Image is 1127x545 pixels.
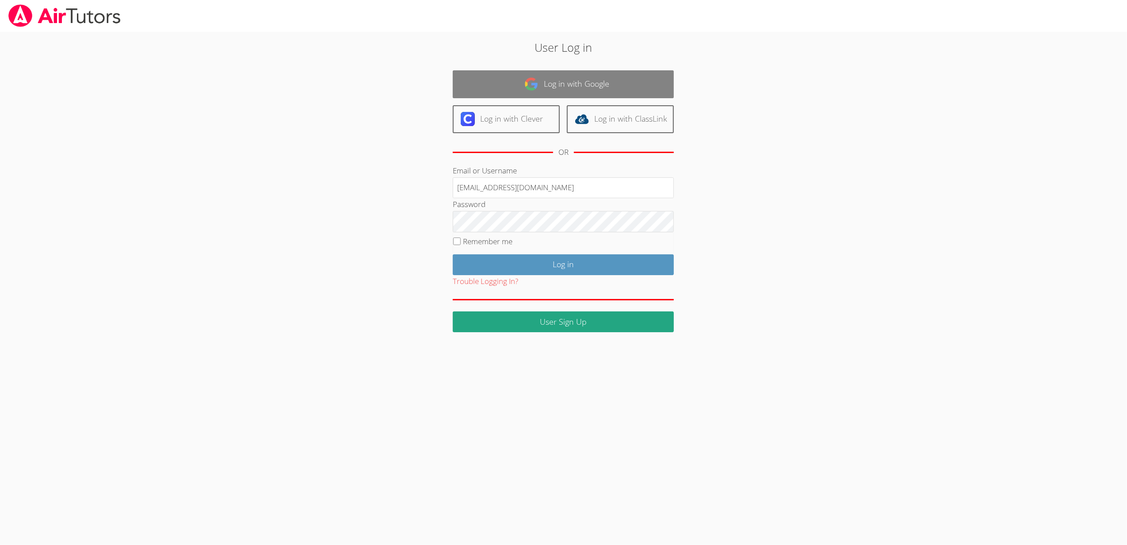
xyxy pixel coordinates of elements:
[453,165,517,176] label: Email or Username
[453,70,674,98] a: Log in with Google
[461,112,475,126] img: clever-logo-6eab21bc6e7a338710f1a6ff85c0baf02591cd810cc4098c63d3a4b26e2feb20.svg
[524,77,539,91] img: google-logo-50288ca7cdecda66e5e0955fdab243c47b7ad437acaf1139b6f446037453330a.svg
[453,199,485,209] label: Password
[558,146,569,159] div: OR
[453,105,560,133] a: Log in with Clever
[567,105,674,133] a: Log in with ClassLink
[453,254,674,275] input: Log in
[575,112,589,126] img: classlink-logo-d6bb404cc1216ec64c9a2012d9dc4662098be43eaf13dc465df04b49fa7ab582.svg
[453,275,518,288] button: Trouble Logging In?
[463,236,513,246] label: Remember me
[259,39,867,56] h2: User Log in
[8,4,122,27] img: airtutors_banner-c4298cdbf04f3fff15de1276eac7730deb9818008684d7c2e4769d2f7ddbe033.png
[453,311,674,332] a: User Sign Up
